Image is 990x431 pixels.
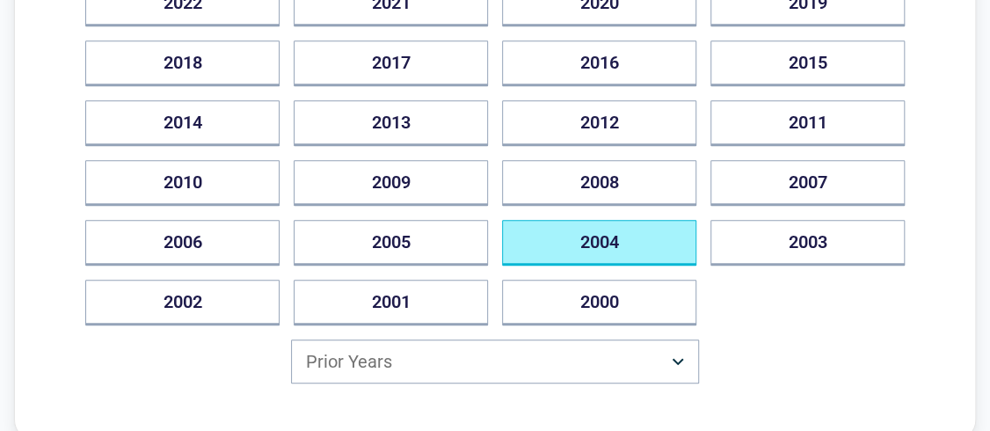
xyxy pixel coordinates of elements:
[294,100,488,146] button: 2013
[710,40,905,86] button: 2015
[502,160,696,206] button: 2008
[85,160,280,206] button: 2010
[294,160,488,206] button: 2009
[294,40,488,86] button: 2017
[502,100,696,146] button: 2012
[710,160,905,206] button: 2007
[85,100,280,146] button: 2014
[294,280,488,325] button: 2001
[85,220,280,266] button: 2006
[710,220,905,266] button: 2003
[85,40,280,86] button: 2018
[502,40,696,86] button: 2016
[294,220,488,266] button: 2005
[85,280,280,325] button: 2002
[291,340,699,384] button: Prior Years
[502,220,696,266] button: 2004
[710,100,905,146] button: 2011
[502,280,696,325] button: 2000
